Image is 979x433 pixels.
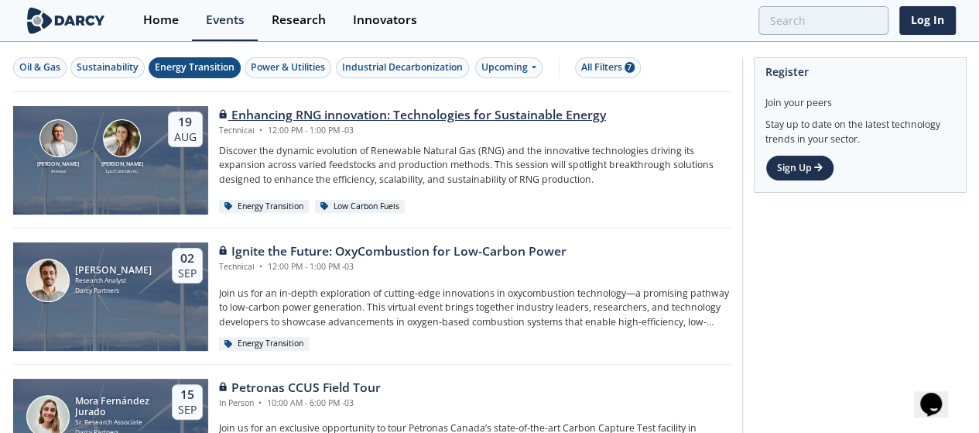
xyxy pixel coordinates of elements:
[75,265,152,276] div: [PERSON_NAME]
[70,57,145,78] button: Sustainability
[219,337,310,351] div: Energy Transition
[219,379,381,397] div: Petronas CCUS Field Tour
[34,160,82,169] div: [PERSON_NAME]
[475,57,543,78] div: Upcoming
[75,396,158,418] div: Mora Fernández Jurado
[155,60,234,74] div: Energy Transition
[765,110,955,146] div: Stay up to date on the latest technology trends in your sector.
[77,60,139,74] div: Sustainability
[143,14,179,26] div: Home
[178,403,197,417] div: Sep
[174,130,197,144] div: Aug
[219,242,567,261] div: Ignite the Future: OxyCombustion for Low-Carbon Power
[75,286,152,296] div: Darcy Partners
[24,7,108,34] img: logo-wide.svg
[251,60,325,74] div: Power & Utilities
[98,168,146,174] div: Loci Controls Inc.
[758,6,888,35] input: Advanced Search
[13,57,67,78] button: Oil & Gas
[13,106,731,215] a: Amir Akbari [PERSON_NAME] Anessa Nicole Neff [PERSON_NAME] Loci Controls Inc. 19 Aug Enhancing RN...
[256,397,265,408] span: •
[178,266,197,280] div: Sep
[914,371,964,418] iframe: chat widget
[219,287,731,329] p: Join us for an in-depth exploration of cutting-edge innovations in oxycombustion technology—a pro...
[219,144,731,187] p: Discover the dynamic evolution of Renewable Natural Gas (RNG) and the innovative technologies dri...
[342,60,463,74] div: Industrial Decarbonization
[178,387,197,403] div: 15
[149,57,241,78] button: Energy Transition
[336,57,469,78] button: Industrial Decarbonization
[219,106,606,125] div: Enhancing RNG innovation: Technologies for Sustainable Energy
[39,119,77,157] img: Amir Akbari
[353,14,417,26] div: Innovators
[174,115,197,130] div: 19
[13,242,731,351] a: Nicolas Lassalle [PERSON_NAME] Research Analyst Darcy Partners 02 Sep Ignite the Future: OxyCombu...
[257,261,265,272] span: •
[219,397,381,410] div: In Person 10:00 AM - 6:00 PM -03
[103,119,141,157] img: Nicole Neff
[206,14,245,26] div: Events
[98,160,146,169] div: [PERSON_NAME]
[315,200,406,214] div: Low Carbon Fuels
[765,85,955,110] div: Join your peers
[575,57,641,78] button: All Filters 7
[34,168,82,174] div: Anessa
[899,6,956,35] a: Log In
[219,200,310,214] div: Energy Transition
[219,125,606,137] div: Technical 12:00 PM - 1:00 PM -03
[26,259,70,302] img: Nicolas Lassalle
[245,57,331,78] button: Power & Utilities
[272,14,326,26] div: Research
[219,261,567,273] div: Technical 12:00 PM - 1:00 PM -03
[19,60,60,74] div: Oil & Gas
[75,276,152,286] div: Research Analyst
[581,60,635,74] div: All Filters
[178,251,197,266] div: 02
[765,58,955,85] div: Register
[765,155,834,181] a: Sign Up
[625,62,635,73] span: 7
[75,418,158,428] div: Sr. Research Associate
[257,125,265,136] span: •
